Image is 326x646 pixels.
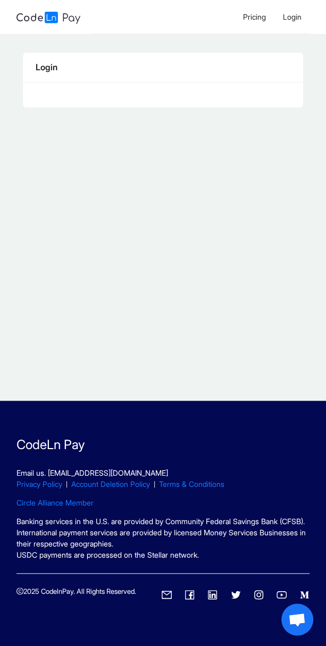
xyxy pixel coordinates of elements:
[277,588,287,601] a: youtube
[16,498,94,507] a: Circle Alliance Member
[277,590,287,600] span: youtube
[159,479,224,488] a: Terms & Conditions
[207,588,218,601] a: linkedin
[185,590,195,600] span: facebook
[16,587,23,594] span: copyright
[16,517,306,559] span: Banking services in the U.S. are provided by Community Federal Savings Bank (CFSB). International...
[299,588,310,601] a: medium
[243,12,265,21] span: Pricing
[254,588,264,601] a: instagram
[16,586,136,597] p: 2025 CodelnPay. All Rights Reserved.
[282,12,301,21] span: Login
[162,588,172,601] a: mail
[16,12,80,24] img: logo
[281,603,313,635] div: Open chat
[71,479,150,488] a: Account Deletion Policy
[36,61,290,74] div: Login
[231,590,241,600] span: twitter
[207,590,218,600] span: linkedin
[16,479,62,488] a: Privacy Policy
[299,590,310,600] span: medium
[185,588,195,601] a: facebook
[16,435,310,454] p: CodeLn Pay
[254,590,264,600] span: instagram
[231,588,241,601] a: twitter
[16,468,168,477] a: Email us. [EMAIL_ADDRESS][DOMAIN_NAME]
[162,590,172,600] span: mail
